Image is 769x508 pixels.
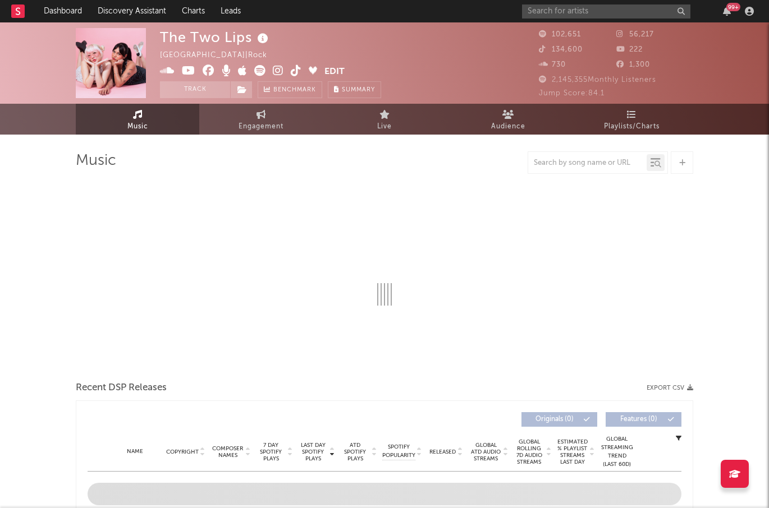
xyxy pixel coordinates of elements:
button: Edit [324,65,345,79]
span: 2,145,355 Monthly Listeners [539,76,656,84]
input: Search for artists [522,4,690,19]
div: 99 + [726,3,740,11]
span: Features ( 0 ) [613,416,665,423]
input: Search by song name or URL [528,159,647,168]
span: Released [429,449,456,455]
span: Global ATD Audio Streams [470,442,501,462]
a: Playlists/Charts [570,104,693,135]
a: Audience [446,104,570,135]
div: The Two Lips [160,28,271,47]
span: Estimated % Playlist Streams Last Day [557,438,588,465]
span: Live [377,120,392,133]
span: 1,300 [616,61,650,68]
a: Engagement [199,104,323,135]
a: Benchmark [258,81,322,98]
button: Export CSV [647,385,693,391]
span: Engagement [239,120,283,133]
span: 56,217 [616,31,654,38]
span: Global Rolling 7D Audio Streams [514,438,544,465]
span: Spotify Popularity [382,443,415,460]
span: ATD Spotify Plays [340,442,370,462]
span: 222 [616,46,643,53]
span: Last Day Spotify Plays [298,442,328,462]
span: Originals ( 0 ) [529,416,580,423]
span: Jump Score: 84.1 [539,90,605,97]
span: 134,600 [539,46,583,53]
div: Global Streaming Trend (Last 60D) [600,435,634,469]
div: Name [110,447,159,456]
span: Summary [342,87,375,93]
div: [GEOGRAPHIC_DATA] | Rock [160,49,293,62]
span: Copyright [166,449,199,455]
button: 99+ [723,7,731,16]
button: Originals(0) [521,412,597,427]
button: Summary [328,81,381,98]
span: 7 Day Spotify Plays [256,442,286,462]
span: Benchmark [273,84,316,97]
span: Audience [491,120,525,133]
span: Music [127,120,148,133]
a: Live [323,104,446,135]
span: 102,651 [539,31,581,38]
button: Features(0) [606,412,681,427]
a: Music [76,104,199,135]
span: 730 [539,61,566,68]
span: Composer Names [212,445,244,459]
span: Playlists/Charts [604,120,660,133]
span: Recent DSP Releases [76,381,167,395]
button: Track [160,81,230,98]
